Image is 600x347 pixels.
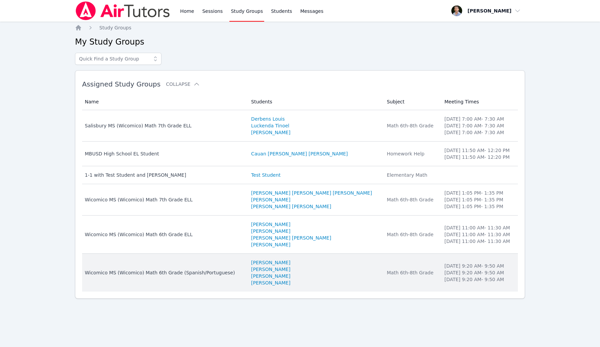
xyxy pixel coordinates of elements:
li: [DATE] 9:20 AM - 9:50 AM [444,263,514,269]
li: [DATE] 7:00 AM - 7:30 AM [444,122,514,129]
tr: Salisbury MS (Wicomico) Math 7th Grade ELLDerbens LouisLuckenda Tinoel[PERSON_NAME]Math 6th-8th G... [82,110,518,142]
div: Math 6th-8th Grade [387,122,436,129]
li: [DATE] 1:05 PM - 1:35 PM [444,203,514,210]
div: Wicomico MS (Wicomico) Math 6th Grade (Spanish/Portuguese) [85,269,243,276]
img: Air Tutors [75,1,171,20]
li: [DATE] 11:00 AM - 11:30 AM [444,238,514,245]
div: Homework Help [387,150,436,157]
a: [PERSON_NAME] [251,273,290,279]
a: Derbens Louis [251,116,284,122]
li: [DATE] 11:50 AM - 12:20 PM [444,147,514,154]
tr: Wicomico MS (Wicomico) Math 6th Grade ELL[PERSON_NAME][PERSON_NAME][PERSON_NAME] [PERSON_NAME][PE... [82,216,518,254]
div: Math 6th-8th Grade [387,269,436,276]
li: [DATE] 7:00 AM - 7:30 AM [444,129,514,136]
a: Test Student [251,172,280,178]
a: [PERSON_NAME] [251,259,290,266]
h2: My Study Groups [75,36,525,47]
a: [PERSON_NAME] [251,221,290,228]
a: [PERSON_NAME] [251,196,290,203]
span: Messages [300,8,324,15]
a: [PERSON_NAME] [251,241,290,248]
th: Subject [383,94,441,110]
li: [DATE] 1:05 PM - 1:35 PM [444,190,514,196]
li: [DATE] 7:00 AM - 7:30 AM [444,116,514,122]
tr: Wicomico MS (Wicomico) Math 6th Grade (Spanish/Portuguese)[PERSON_NAME][PERSON_NAME][PERSON_NAME]... [82,254,518,292]
input: Quick Find a Study Group [75,53,161,65]
a: [PERSON_NAME] [251,266,290,273]
button: Collapse [166,81,200,88]
a: [PERSON_NAME] [PERSON_NAME] [PERSON_NAME] [251,190,372,196]
tr: 1-1 with Test Student and [PERSON_NAME]Test StudentElementary Math [82,166,518,184]
a: Cauan [PERSON_NAME] [PERSON_NAME] [251,150,348,157]
div: 1-1 with Test Student and [PERSON_NAME] [85,172,243,178]
li: [DATE] 11:00 AM - 11:30 AM [444,231,514,238]
tr: MBUSD High School EL StudentCauan [PERSON_NAME] [PERSON_NAME]Homework Help[DATE] 11:50 AM- 12:20 ... [82,142,518,166]
div: Wicomico MS (Wicomico) Math 6th Grade ELL [85,231,243,238]
li: [DATE] 11:50 AM - 12:20 PM [444,154,514,160]
a: [PERSON_NAME] [251,228,290,234]
div: MBUSD High School EL Student [85,150,243,157]
li: [DATE] 1:05 PM - 1:35 PM [444,196,514,203]
div: Math 6th-8th Grade [387,196,436,203]
li: [DATE] 9:20 AM - 9:50 AM [444,276,514,283]
th: Name [82,94,247,110]
div: Wicomico MS (Wicomico) Math 7th Grade ELL [85,196,243,203]
li: [DATE] 11:00 AM - 11:30 AM [444,224,514,231]
a: [PERSON_NAME] [251,279,290,286]
div: Elementary Math [387,172,436,178]
span: Assigned Study Groups [82,80,160,88]
a: [PERSON_NAME] [PERSON_NAME] [251,203,331,210]
span: Study Groups [99,25,131,30]
div: Salisbury MS (Wicomico) Math 7th Grade ELL [85,122,243,129]
a: Study Groups [99,24,131,31]
a: [PERSON_NAME] [251,129,290,136]
tr: Wicomico MS (Wicomico) Math 7th Grade ELL[PERSON_NAME] [PERSON_NAME] [PERSON_NAME][PERSON_NAME][P... [82,184,518,216]
div: Math 6th-8th Grade [387,231,436,238]
th: Students [247,94,383,110]
li: [DATE] 9:20 AM - 9:50 AM [444,269,514,276]
a: Luckenda Tinoel [251,122,289,129]
a: [PERSON_NAME] [PERSON_NAME] [251,234,331,241]
th: Meeting Times [440,94,518,110]
nav: Breadcrumb [75,24,525,31]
